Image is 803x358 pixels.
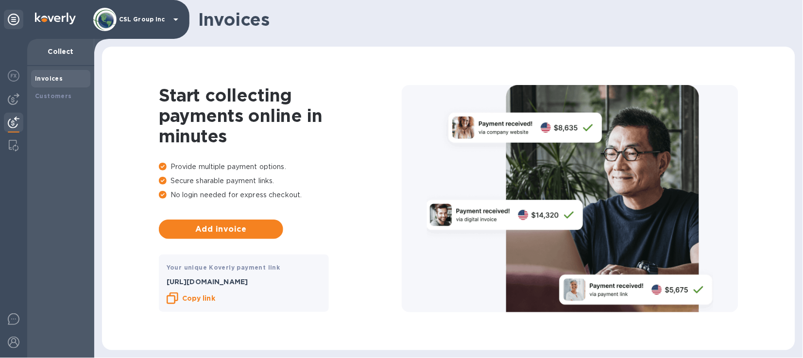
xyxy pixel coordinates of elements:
h1: Invoices [198,9,787,30]
img: Foreign exchange [8,70,19,82]
p: No login needed for express checkout. [159,190,402,200]
div: Unpin categories [4,10,23,29]
p: CSL Group Inc [119,16,168,23]
b: Invoices [35,75,63,82]
img: Logo [35,13,76,24]
b: Your unique Koverly payment link [167,264,280,271]
p: Provide multiple payment options. [159,162,402,172]
b: Customers [35,92,72,100]
button: Add invoice [159,220,283,239]
p: [URL][DOMAIN_NAME] [167,277,321,287]
p: Collect [35,47,86,56]
h1: Start collecting payments online in minutes [159,85,402,146]
p: Secure sharable payment links. [159,176,402,186]
span: Add invoice [167,223,275,235]
b: Copy link [182,294,215,302]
